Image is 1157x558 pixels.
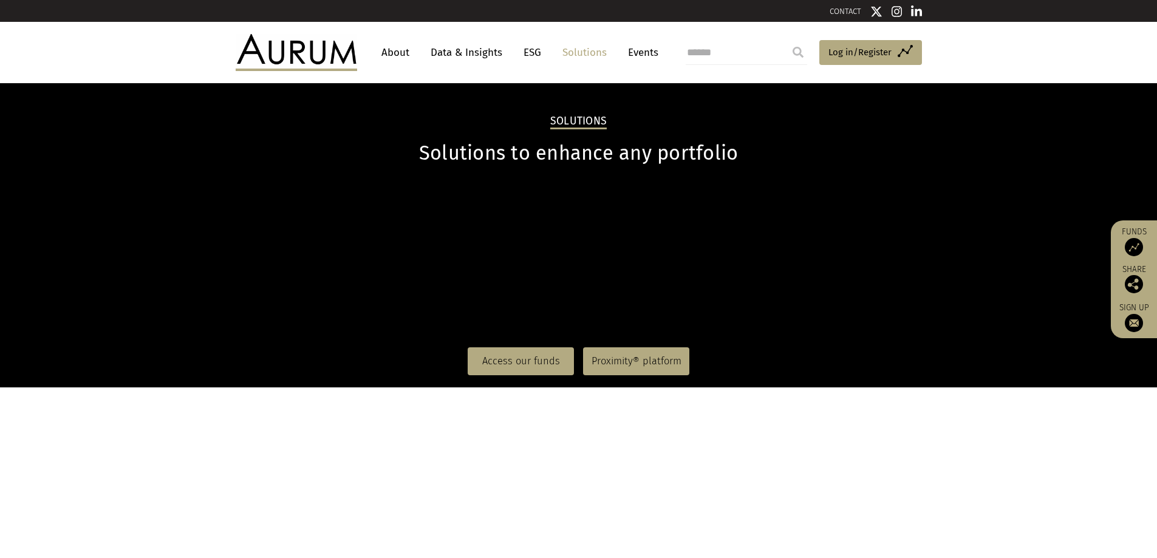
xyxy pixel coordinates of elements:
img: Twitter icon [870,5,882,18]
a: Log in/Register [819,40,922,66]
img: Aurum [236,34,357,70]
img: Sign up to our newsletter [1125,314,1143,332]
img: Instagram icon [892,5,903,18]
a: Data & Insights [425,41,508,64]
a: Events [622,41,658,64]
a: Proximity® platform [583,347,689,375]
a: Sign up [1117,302,1151,332]
span: Log in/Register [828,45,892,60]
h2: Solutions [550,115,607,129]
h1: Solutions to enhance any portfolio [236,141,922,165]
div: Share [1117,265,1151,293]
a: About [375,41,415,64]
a: Access our funds [468,347,574,375]
input: Submit [786,40,810,64]
a: ESG [517,41,547,64]
img: Share this post [1125,275,1143,293]
a: Solutions [556,41,613,64]
img: Linkedin icon [911,5,922,18]
a: Funds [1117,226,1151,256]
img: Access Funds [1125,238,1143,256]
a: CONTACT [830,7,861,16]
